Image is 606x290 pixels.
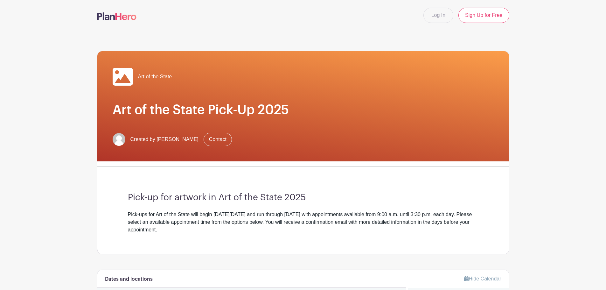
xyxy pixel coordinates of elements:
[204,133,232,146] a: Contact
[138,73,172,81] span: Art of the State
[105,276,153,282] h6: Dates and locations
[97,12,136,20] img: logo-507f7623f17ff9eddc593b1ce0a138ce2505c220e1c5a4e2b4648c50719b7d32.svg
[130,136,199,143] span: Created by [PERSON_NAME]
[128,192,478,203] h3: Pick-up for artwork in Art of the State 2025
[128,211,478,234] div: Pick-ups for Art of the State will begin [DATE][DATE] and run through [DATE] with appointments av...
[423,8,453,23] a: Log In
[113,133,125,146] img: default-ce2991bfa6775e67f084385cd625a349d9dcbb7a52a09fb2fda1e96e2d18dcdb.png
[113,102,494,117] h1: Art of the State Pick-Up 2025
[458,8,509,23] a: Sign Up for Free
[464,276,501,281] a: Hide Calendar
